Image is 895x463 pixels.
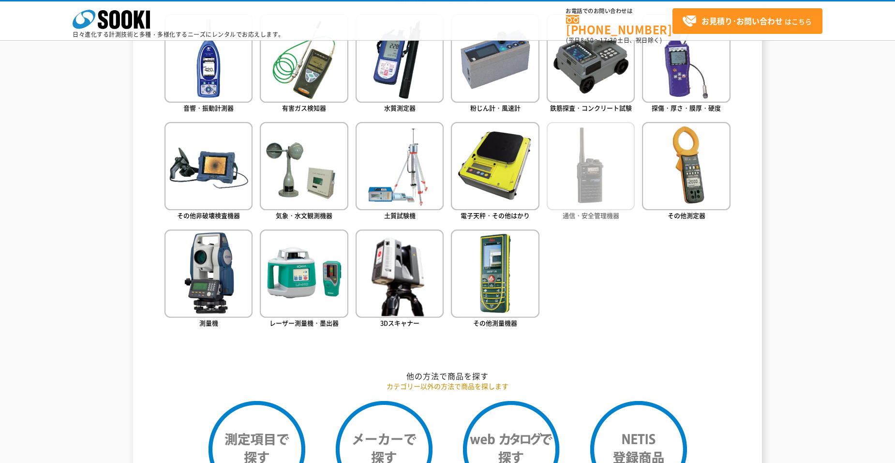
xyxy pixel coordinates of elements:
[668,211,705,220] span: その他測定器
[451,14,539,114] a: 粉じん計・風速計
[566,8,672,14] span: お電話でのお問い合わせは
[672,8,822,34] a: お見積り･お問い合わせはこちら
[164,371,731,381] h2: 他の方法で商品を探す
[164,381,731,391] p: カテゴリー以外の方法で商品を探します
[356,14,444,114] a: 水質測定器
[581,36,594,45] span: 8:50
[282,103,326,112] span: 有害ガス検知器
[260,122,348,210] img: 気象・水文観測機器
[566,36,662,45] span: (平日 ～ 土日、祝日除く)
[384,103,416,112] span: 水質測定器
[276,211,332,220] span: 気象・水文観測機器
[563,211,619,220] span: 通信・安全管理機器
[461,211,530,220] span: 電子天秤・その他はかり
[451,122,539,210] img: 電子天秤・その他はかり
[451,122,539,222] a: 電子天秤・その他はかり
[356,122,444,222] a: 土質試験機
[356,230,444,330] a: 3Dスキャナー
[547,122,635,222] a: 通信・安全管理機器
[701,15,783,27] strong: お見積り･お問い合わせ
[547,14,635,102] img: 鉄筋探査・コンクリート試験
[682,14,812,29] span: はこちら
[451,230,539,318] img: その他測量機器
[164,122,253,210] img: その他非破壊検査機器
[473,318,517,327] span: その他測量機器
[260,14,348,114] a: 有害ガス検知器
[566,15,672,35] a: [PHONE_NUMBER]
[451,230,539,330] a: その他測量機器
[642,14,730,102] img: 探傷・厚さ・膜厚・硬度
[260,230,348,330] a: レーザー測量機・墨出器
[550,103,632,112] span: 鉄筋探査・コンクリート試験
[269,318,339,327] span: レーザー測量機・墨出器
[260,230,348,318] img: レーザー測量機・墨出器
[356,14,444,102] img: 水質測定器
[164,14,253,102] img: 音響・振動計測器
[260,14,348,102] img: 有害ガス検知器
[652,103,721,112] span: 探傷・厚さ・膜厚・硬度
[547,122,635,210] img: 通信・安全管理機器
[260,122,348,222] a: 気象・水文観測機器
[73,31,284,37] p: 日々進化する計測技術と多種・多様化するニーズにレンタルでお応えします。
[356,230,444,318] img: 3Dスキャナー
[164,14,253,114] a: 音響・振動計測器
[547,14,635,114] a: 鉄筋探査・コンクリート試験
[164,230,253,318] img: 測量機
[164,122,253,222] a: その他非破壊検査機器
[380,318,419,327] span: 3Dスキャナー
[384,211,416,220] span: 土質試験機
[177,211,240,220] span: その他非破壊検査機器
[183,103,234,112] span: 音響・振動計測器
[600,36,617,45] span: 17:30
[164,230,253,330] a: 測量機
[642,122,730,222] a: その他測定器
[470,103,521,112] span: 粉じん計・風速計
[356,122,444,210] img: 土質試験機
[199,318,218,327] span: 測量機
[642,122,730,210] img: その他測定器
[451,14,539,102] img: 粉じん計・風速計
[642,14,730,114] a: 探傷・厚さ・膜厚・硬度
